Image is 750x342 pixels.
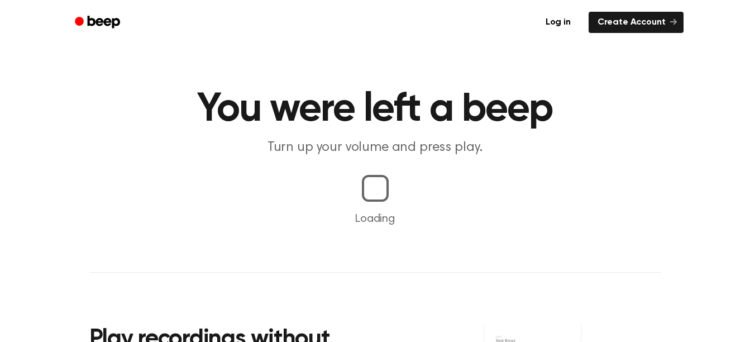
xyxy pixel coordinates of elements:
p: Turn up your volume and press play. [161,139,590,157]
a: Log in [534,9,582,35]
h1: You were left a beep [89,89,661,130]
a: Beep [67,12,130,34]
p: Loading [13,211,737,227]
a: Create Account [589,12,684,33]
